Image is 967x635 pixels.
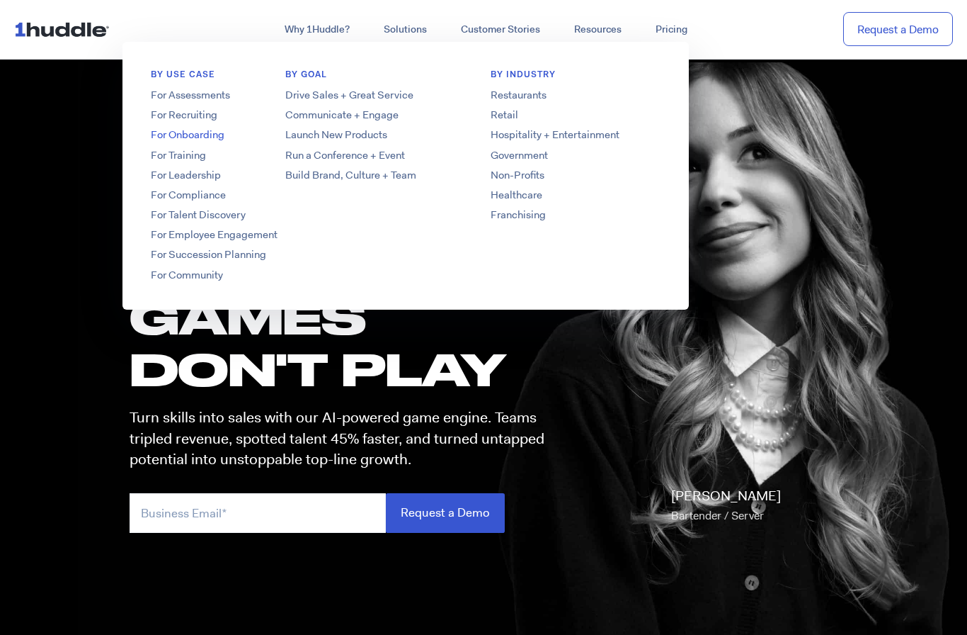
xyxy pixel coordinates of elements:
h6: BY USE CASE [122,69,349,88]
a: Run a Conference + Event [257,148,483,163]
a: Communicate + Engage [257,108,483,123]
a: For Compliance [122,188,349,203]
a: Restaurants [462,88,689,103]
a: Healthcare [462,188,689,203]
a: Pricing [639,17,704,43]
a: For Talent Discovery [122,208,349,223]
a: For Assessments [122,88,349,103]
a: Customer Stories [444,17,557,43]
h6: BY GOAL [257,69,483,88]
a: For Employee Engagement [122,227,349,242]
a: Non-Profits [462,168,689,183]
p: Turn skills into sales with our AI-powered game engine. Teams tripled revenue, spotted talent 45%... [130,408,557,470]
a: Launch New Products [257,128,483,142]
a: Retail [462,108,689,123]
a: For Onboarding [122,128,349,142]
p: [PERSON_NAME] [671,486,781,526]
a: For Training [122,148,349,163]
a: For Recruiting [122,108,349,123]
a: Why 1Huddle? [268,17,367,43]
a: Government [462,148,689,163]
a: Franchising [462,208,689,223]
h6: By Industry [462,69,689,88]
input: Request a Demo [386,493,505,532]
a: For Leadership [122,168,349,183]
input: Business Email* [130,493,386,532]
a: Request a Demo [843,12,953,47]
a: Drive Sales + Great Service [257,88,483,103]
h1: these GAMES DON'T PLAY [130,240,557,395]
a: Build Brand, Culture + Team [257,168,483,183]
a: Resources [557,17,639,43]
a: Solutions [367,17,444,43]
a: For Community [122,268,349,283]
a: Hospitality + Entertainment [462,128,689,142]
span: Bartender / Server [671,508,764,523]
img: ... [14,16,115,43]
a: For Succession Planning [122,247,349,262]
